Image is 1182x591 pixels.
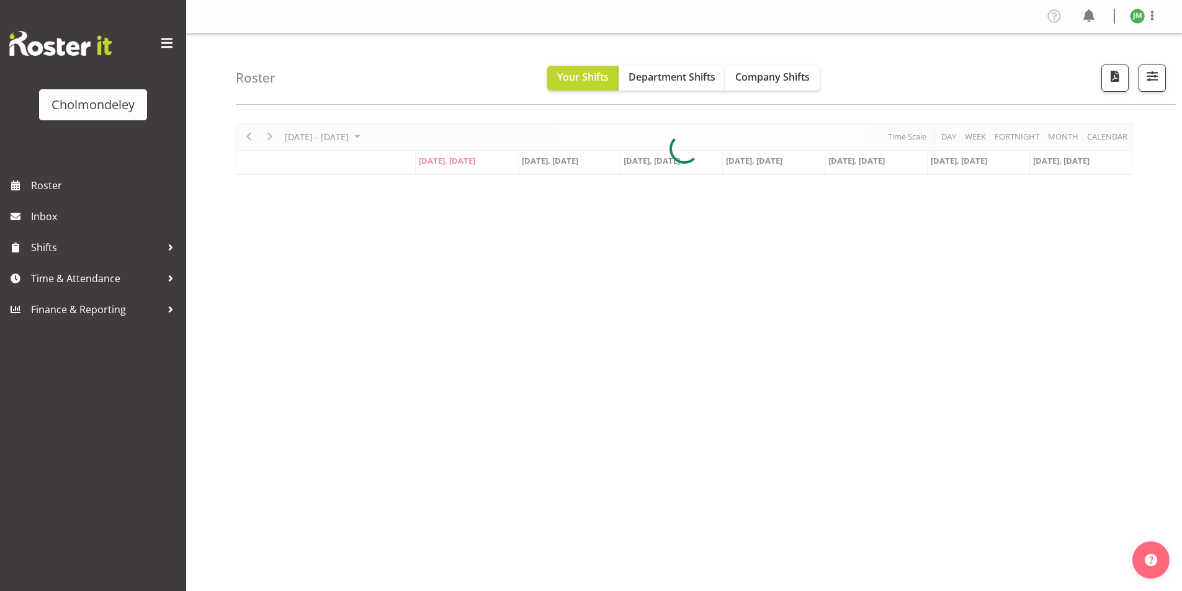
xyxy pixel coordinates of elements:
[31,238,161,257] span: Shifts
[236,71,275,85] h4: Roster
[619,66,725,91] button: Department Shifts
[725,66,820,91] button: Company Shifts
[735,70,810,84] span: Company Shifts
[51,96,135,114] div: Cholmondeley
[31,269,161,288] span: Time & Attendance
[31,207,180,226] span: Inbox
[1101,64,1129,92] button: Download a PDF of the roster according to the set date range.
[31,176,180,195] span: Roster
[629,70,715,84] span: Department Shifts
[31,300,161,319] span: Finance & Reporting
[9,31,112,56] img: Rosterit website logo
[1139,64,1166,92] button: Filter Shifts
[1145,554,1157,566] img: help-xxl-2.png
[547,66,619,91] button: Your Shifts
[557,70,609,84] span: Your Shifts
[1130,9,1145,24] img: jesse-marychurch10205.jpg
